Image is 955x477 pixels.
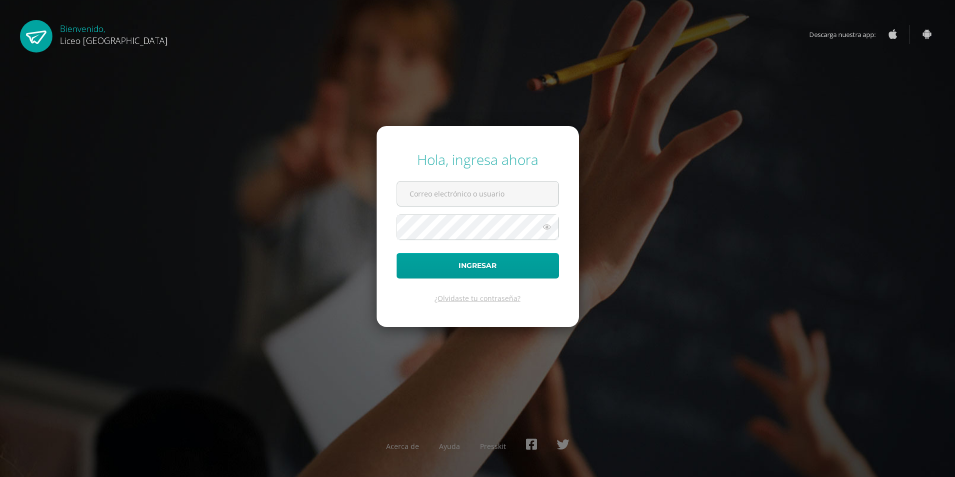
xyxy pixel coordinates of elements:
[809,25,886,44] span: Descarga nuestra app:
[397,150,559,169] div: Hola, ingresa ahora
[60,20,168,46] div: Bienvenido,
[397,181,558,206] input: Correo electrónico o usuario
[60,34,168,46] span: Liceo [GEOGRAPHIC_DATA]
[435,293,520,303] a: ¿Olvidaste tu contraseña?
[439,441,460,451] a: Ayuda
[397,253,559,278] button: Ingresar
[386,441,419,451] a: Acerca de
[480,441,506,451] a: Presskit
